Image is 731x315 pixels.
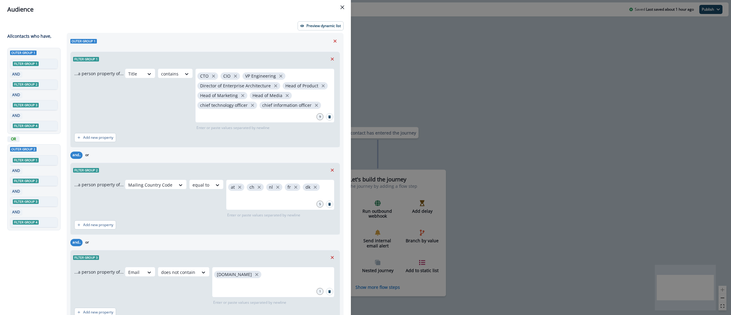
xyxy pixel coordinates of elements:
[13,179,39,183] span: Filter group 2
[313,102,320,108] button: close
[249,185,254,190] p: ch
[200,74,209,79] p: CTO
[269,185,273,190] p: nl
[83,223,113,227] p: Add new property
[200,93,238,98] p: Head of Marketing
[70,152,83,159] button: and..
[232,73,238,79] button: close
[316,113,323,120] div: 9
[326,113,333,121] button: Search
[337,2,347,12] button: Close
[10,147,37,152] span: Outer group 2
[13,199,39,204] span: Filter group 3
[13,220,39,225] span: Filter group 4
[74,133,116,142] button: Add new property
[249,102,256,108] button: close
[226,212,302,218] p: Enter or paste values separated by newline
[74,70,124,77] p: ...a person property of...
[73,255,99,260] span: Filter group 3
[9,136,18,142] p: OR
[11,92,21,98] p: AND
[11,72,21,77] p: AND
[231,185,235,190] p: at
[284,93,290,99] button: close
[70,39,97,44] span: Outer group 1
[288,185,291,190] p: fr
[256,184,262,190] button: close
[320,83,326,89] button: close
[273,83,279,89] button: close
[7,33,51,39] p: All contact s who have,
[298,21,344,30] button: Preview dynamic list
[11,189,21,194] p: AND
[293,184,299,190] button: close
[237,184,243,190] button: close
[13,124,39,128] span: Filter group 4
[83,135,113,140] p: Add new property
[316,201,323,208] div: 5
[306,24,341,28] p: Preview dynamic list
[195,125,271,131] p: Enter or paste values separated by newline
[327,166,337,175] button: Remove
[13,103,39,107] span: Filter group 3
[74,181,124,188] p: ...a person property of...
[245,74,276,79] p: VP Engineering
[210,73,217,79] button: close
[316,288,323,295] div: 1
[305,185,310,190] p: dk
[285,83,318,89] p: Head of Product
[330,37,340,46] button: Remove
[13,61,39,66] span: Filter group 1
[11,168,21,173] p: AND
[278,73,284,79] button: close
[11,113,21,118] p: AND
[10,51,37,55] span: Outer group 1
[70,239,83,246] button: and..
[254,271,260,278] button: close
[275,184,281,190] button: close
[200,83,271,89] p: Director of Enterprise Architecture
[13,82,39,87] span: Filter group 2
[83,310,113,314] p: Add new property
[327,54,337,64] button: Remove
[327,253,337,262] button: Remove
[13,158,39,163] span: Filter group 1
[73,57,99,61] span: Filter group 1
[240,93,246,99] button: close
[74,269,124,275] p: ...a person property of...
[312,184,318,190] button: close
[262,103,312,108] p: chief information officer
[83,152,92,159] button: or
[326,288,333,295] button: Search
[326,201,333,208] button: Search
[212,300,288,305] p: Enter or paste values separated by newline
[223,74,231,79] p: CIO
[217,272,252,277] p: [DOMAIN_NAME]
[73,168,99,173] span: Filter group 2
[74,220,116,229] button: Add new property
[200,103,248,108] p: chief technology officer
[83,239,92,246] button: or
[11,209,21,215] p: AND
[252,93,282,98] p: Head of Media
[7,5,344,14] div: Audience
